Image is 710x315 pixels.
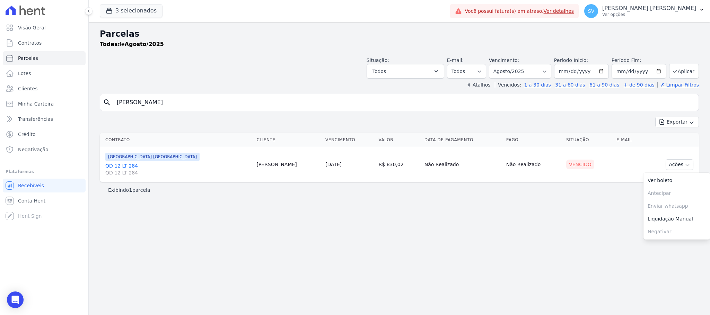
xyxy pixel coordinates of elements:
a: Parcelas [3,51,86,65]
div: Plataformas [6,168,83,176]
a: QD 12 LT 284QD 12 LT 284 [105,162,251,176]
a: Clientes [3,82,86,96]
span: Minha Carteira [18,100,54,107]
p: de [100,40,164,48]
a: [DATE] [325,162,342,167]
label: Vencimento: [489,57,519,63]
button: Ações [666,159,693,170]
button: SV [PERSON_NAME] [PERSON_NAME] Ver opções [579,1,710,21]
span: Conta Hent [18,197,45,204]
strong: Todas [100,41,118,47]
label: Vencidos: [495,82,521,88]
strong: Agosto/2025 [125,41,164,47]
span: Crédito [18,131,36,138]
span: Parcelas [18,55,38,62]
td: Não Realizado [503,147,563,182]
th: Cliente [254,133,323,147]
span: Lotes [18,70,31,77]
label: ↯ Atalhos [467,82,490,88]
span: Todos [372,67,386,75]
th: Vencimento [323,133,376,147]
th: Valor [376,133,422,147]
a: ✗ Limpar Filtros [657,82,699,88]
th: Contrato [100,133,254,147]
a: Minha Carteira [3,97,86,111]
span: Você possui fatura(s) em atraso. [465,8,574,15]
a: Lotes [3,66,86,80]
div: Open Intercom Messenger [7,291,24,308]
button: Todos [367,64,444,79]
span: SV [588,9,594,13]
a: Crédito [3,127,86,141]
div: Vencido [566,160,594,169]
button: 3 selecionados [100,4,163,17]
span: Contratos [18,39,42,46]
label: Período Inicío: [554,57,588,63]
p: Exibindo parcela [108,187,150,193]
h2: Parcelas [100,28,699,40]
p: Ver opções [602,12,696,17]
span: [GEOGRAPHIC_DATA] [GEOGRAPHIC_DATA] [105,153,200,161]
a: Conta Hent [3,194,86,208]
b: 1 [129,187,132,193]
a: Ver detalhes [544,8,574,14]
span: Visão Geral [18,24,46,31]
i: search [103,98,111,107]
th: Situação [563,133,614,147]
span: Transferências [18,116,53,123]
a: 61 a 90 dias [589,82,619,88]
label: Situação: [367,57,389,63]
a: Ver boleto [643,174,710,187]
input: Buscar por nome do lote ou do cliente [113,96,696,109]
span: Negativação [18,146,49,153]
th: Data de Pagamento [422,133,503,147]
a: Contratos [3,36,86,50]
p: [PERSON_NAME] [PERSON_NAME] [602,5,696,12]
a: Transferências [3,112,86,126]
a: 31 a 60 dias [555,82,585,88]
label: E-mail: [447,57,464,63]
a: Recebíveis [3,179,86,192]
button: Aplicar [669,64,699,79]
a: + de 90 dias [624,82,655,88]
th: E-mail [614,133,645,147]
button: Exportar [655,117,699,127]
span: Recebíveis [18,182,44,189]
label: Período Fim: [612,57,666,64]
th: Pago [503,133,563,147]
span: QD 12 LT 284 [105,169,251,176]
td: R$ 830,02 [376,147,422,182]
a: Visão Geral [3,21,86,35]
td: [PERSON_NAME] [254,147,323,182]
td: Não Realizado [422,147,503,182]
a: Negativação [3,143,86,156]
a: 1 a 30 dias [524,82,551,88]
span: Clientes [18,85,37,92]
